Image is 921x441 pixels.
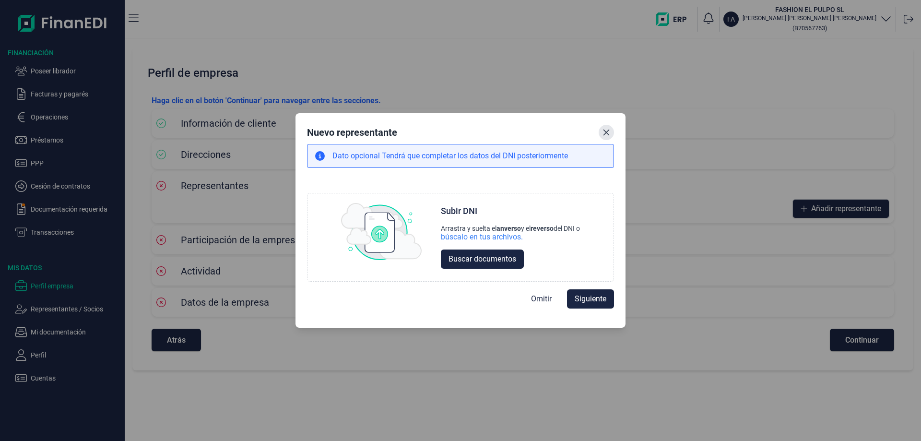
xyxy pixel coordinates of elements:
[523,289,559,309] button: Omitir
[341,203,422,261] img: upload img
[575,293,606,305] span: Siguiente
[307,126,397,139] div: Nuevo representante
[332,150,568,162] p: Tendrá que completar los datos del DNI posteriormente
[496,225,521,232] b: anverso
[441,205,477,217] div: Subir DNI
[531,293,552,305] span: Omitir
[449,253,516,265] span: Buscar documentos
[441,232,523,242] div: búscalo en tus archivos.
[567,289,614,309] button: Siguiente
[441,250,524,269] button: Buscar documentos
[441,225,580,232] div: Arrastra y suelta el y el del DNI o
[332,151,382,160] span: Dato opcional
[531,225,554,232] b: reverso
[599,125,614,140] button: Close
[441,232,580,242] div: búscalo en tus archivos.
